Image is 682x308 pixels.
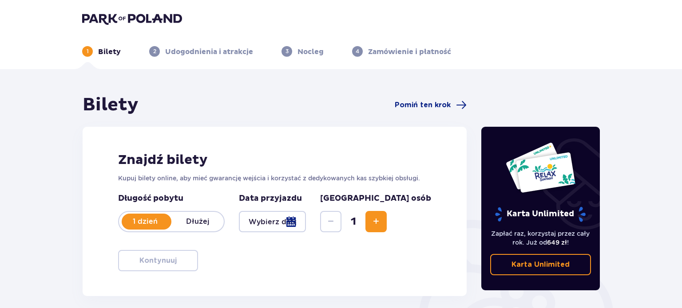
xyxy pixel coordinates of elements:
[165,47,253,57] p: Udogodnienia i atrakcje
[490,254,591,275] a: Karta Unlimited
[343,215,364,228] span: 1
[118,152,431,168] h2: Znajdź bilety
[356,47,359,55] p: 4
[83,94,139,116] h1: Bilety
[171,217,224,226] p: Dłużej
[239,193,302,204] p: Data przyjazdu
[118,250,198,271] button: Kontynuuj
[395,100,451,110] span: Pomiń ten krok
[368,47,451,57] p: Zamówienie i płatność
[285,47,289,55] p: 3
[98,47,121,57] p: Bilety
[118,174,431,183] p: Kupuj bilety online, aby mieć gwarancję wejścia i korzystać z dedykowanych kas szybkiej obsługi.
[320,211,341,232] button: Decrease
[494,207,587,222] p: Karta Unlimited
[153,47,156,55] p: 2
[395,100,467,110] a: Pomiń ten krok
[87,47,89,55] p: 1
[139,256,177,265] p: Kontynuuj
[547,239,567,246] span: 649 zł
[119,217,171,226] p: 1 dzień
[365,211,387,232] button: Increase
[320,193,431,204] p: [GEOGRAPHIC_DATA] osób
[490,229,591,247] p: Zapłać raz, korzystaj przez cały rok. Już od !
[118,193,225,204] p: Długość pobytu
[297,47,324,57] p: Nocleg
[82,12,182,25] img: Park of Poland logo
[511,260,570,269] p: Karta Unlimited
